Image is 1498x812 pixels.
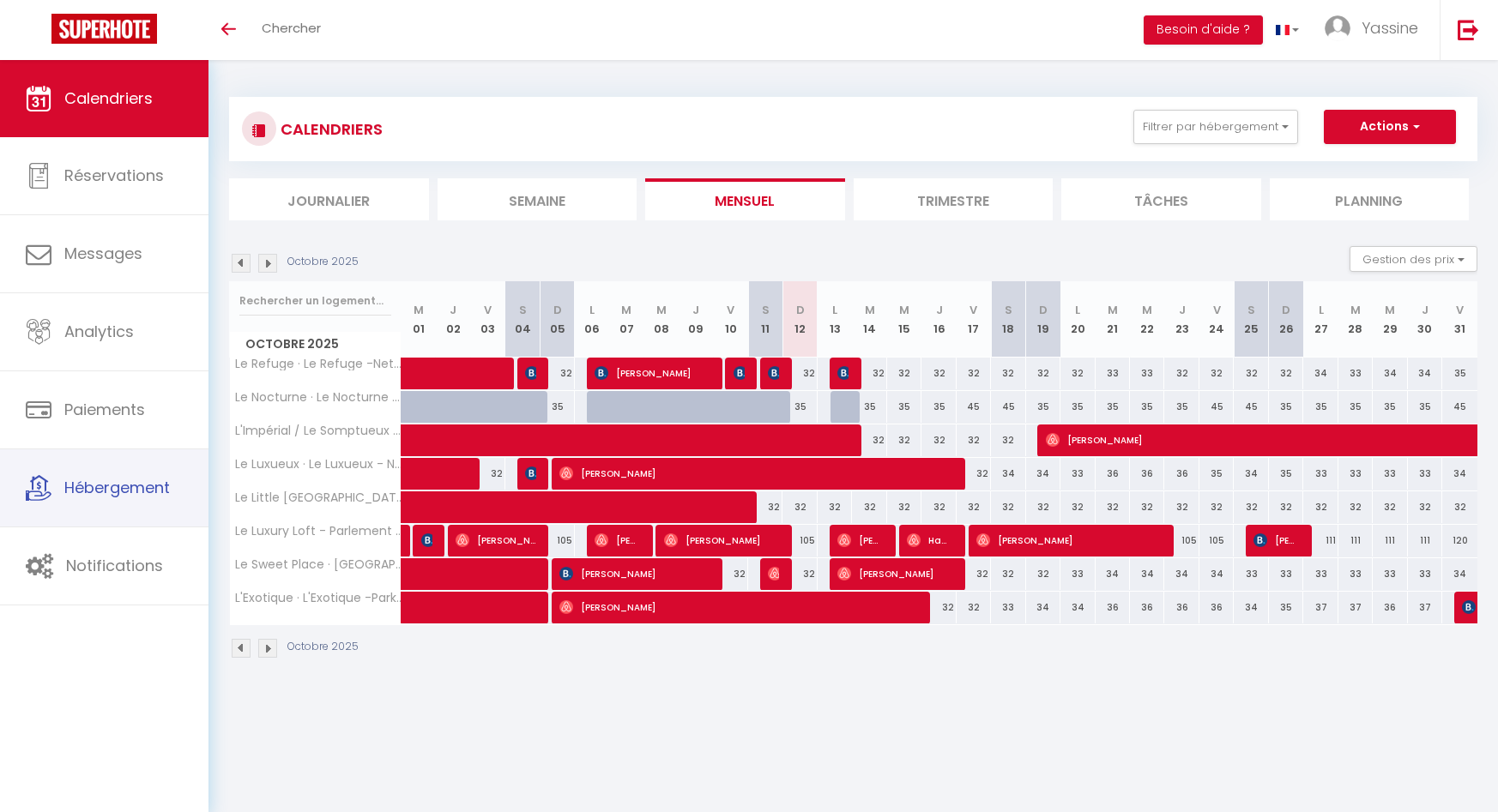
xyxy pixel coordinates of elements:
abbr: S [519,302,527,318]
div: 32 [782,358,817,389]
th: 30 [1408,281,1442,358]
th: 31 [1442,281,1477,358]
abbr: J [1422,302,1429,318]
div: 32 [957,558,991,590]
div: 32 [1164,358,1199,389]
span: [PERSON_NAME] [1253,524,1299,556]
div: 36 [1199,592,1234,623]
span: [PERSON_NAME] [559,591,914,623]
div: 34 [1130,558,1164,590]
div: 32 [714,558,748,590]
abbr: M [656,302,667,318]
span: Chercher [262,19,321,37]
div: 32 [1338,491,1373,523]
div: 32 [1234,358,1268,389]
th: 09 [679,281,713,358]
div: 35 [921,391,956,423]
abbr: D [1039,302,1048,318]
abbr: V [484,302,492,318]
div: 32 [957,491,991,523]
li: Planning [1270,178,1470,220]
div: 34 [1164,558,1199,590]
abbr: S [762,302,770,318]
span: Messages [64,243,142,264]
abbr: S [1005,302,1012,318]
div: 35 [1269,458,1303,490]
div: 32 [921,358,956,389]
div: 45 [991,391,1025,423]
span: Notifications [66,555,163,576]
th: 27 [1303,281,1338,358]
div: 32 [991,424,1025,456]
div: 35 [1408,391,1442,423]
div: 35 [1130,391,1164,423]
div: 36 [1096,458,1130,490]
p: Octobre 2025 [287,639,359,655]
div: 32 [921,592,956,623]
span: Le Luxueux · Le Luxueux - Netflix I WIFI [233,458,404,471]
li: Trimestre [854,178,1054,220]
th: 18 [991,281,1025,358]
abbr: J [692,302,699,318]
div: 32 [1060,358,1095,389]
div: 45 [957,391,991,423]
span: [PERSON_NAME] [525,357,536,389]
abbr: L [1075,302,1080,318]
div: 45 [1442,391,1477,423]
img: ... [1325,15,1350,41]
div: 32 [1303,491,1338,523]
div: 36 [1096,592,1130,623]
div: 33 [1060,458,1095,490]
div: 32 [921,424,956,456]
div: 34 [1234,592,1268,623]
div: 35 [1060,391,1095,423]
div: 32 [852,491,886,523]
th: 04 [505,281,540,358]
div: 32 [1269,358,1303,389]
div: 32 [818,491,852,523]
div: 34 [991,458,1025,490]
span: Octobre 2025 [230,332,401,357]
div: 33 [1408,558,1442,590]
div: 32 [1199,358,1234,389]
div: 32 [957,358,991,389]
div: 33 [1234,558,1268,590]
th: 25 [1234,281,1268,358]
span: Yassine [1362,17,1418,39]
div: 36 [1164,592,1199,623]
abbr: M [1385,302,1395,318]
div: 32 [1026,491,1060,523]
span: Calendriers [64,87,153,109]
div: 36 [1130,592,1164,623]
abbr: D [553,302,562,318]
div: 36 [1164,458,1199,490]
div: 33 [1269,558,1303,590]
abbr: M [865,302,875,318]
div: 32 [957,458,991,490]
abbr: D [1282,302,1290,318]
th: 08 [644,281,679,358]
div: 33 [1338,458,1373,490]
div: 32 [1130,491,1164,523]
div: 34 [1060,592,1095,623]
button: Filtrer par hébergement [1133,110,1298,144]
div: 32 [1164,491,1199,523]
div: 105 [782,525,817,556]
span: L'Impérial / Le Somptueux -Netflix |WIFI I Centre -Confort & Cosy [233,424,404,437]
div: 45 [1234,391,1268,423]
th: 11 [748,281,782,358]
abbr: M [621,302,631,318]
div: 32 [1060,491,1095,523]
div: 35 [887,391,921,423]
abbr: D [796,302,805,318]
th: 01 [402,281,436,358]
li: Semaine [438,178,637,220]
abbr: M [1350,302,1361,318]
li: Journalier [229,178,429,220]
span: [PERSON_NAME] [664,524,778,556]
th: 12 [782,281,817,358]
div: 32 [1199,491,1234,523]
div: 32 [1026,358,1060,389]
th: 02 [436,281,470,358]
span: Réservations [64,165,164,186]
